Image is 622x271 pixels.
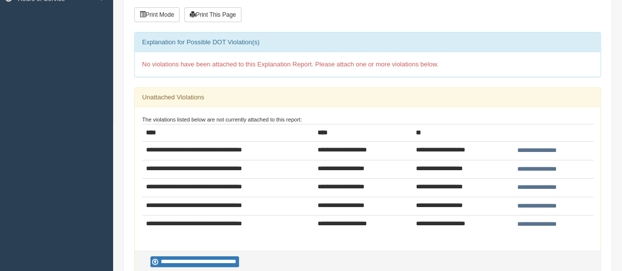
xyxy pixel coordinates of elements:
span: No violations have been attached to this Explanation Report. Please attach one or more violations... [142,60,439,68]
div: Unattached Violations [135,88,600,107]
button: Print This Page [184,7,241,22]
button: Print Mode [134,7,179,22]
div: Explanation for Possible DOT Violation(s) [135,32,600,52]
small: The violations listed below are not currently attached to this report: [142,117,302,122]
